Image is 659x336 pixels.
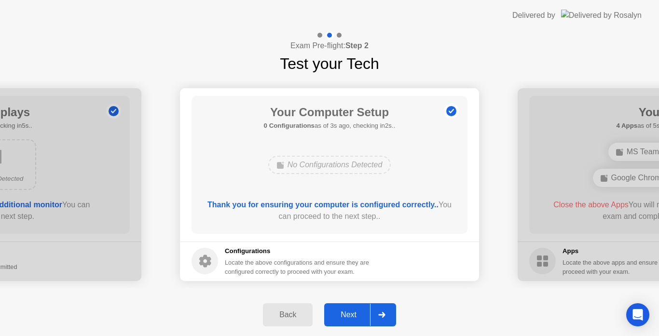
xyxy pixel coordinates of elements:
h4: Exam Pre-flight: [290,40,369,52]
div: Open Intercom Messenger [626,303,649,326]
div: No Configurations Detected [268,156,391,174]
h5: as of 3s ago, checking in2s.. [264,121,396,131]
img: Delivered by Rosalyn [561,10,642,21]
div: Delivered by [512,10,555,21]
h1: Your Computer Setup [264,104,396,121]
button: Next [324,303,396,326]
b: 0 Configurations [264,122,315,129]
div: Next [327,310,370,319]
b: Thank you for ensuring your computer is configured correctly.. [207,201,439,209]
h5: Configurations [225,246,371,256]
button: Back [263,303,313,326]
div: You can proceed to the next step.. [206,199,454,222]
h1: Test your Tech [280,52,379,75]
div: Locate the above configurations and ensure they are configured correctly to proceed with your exam. [225,258,371,276]
div: Back [266,310,310,319]
b: Step 2 [345,41,369,50]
